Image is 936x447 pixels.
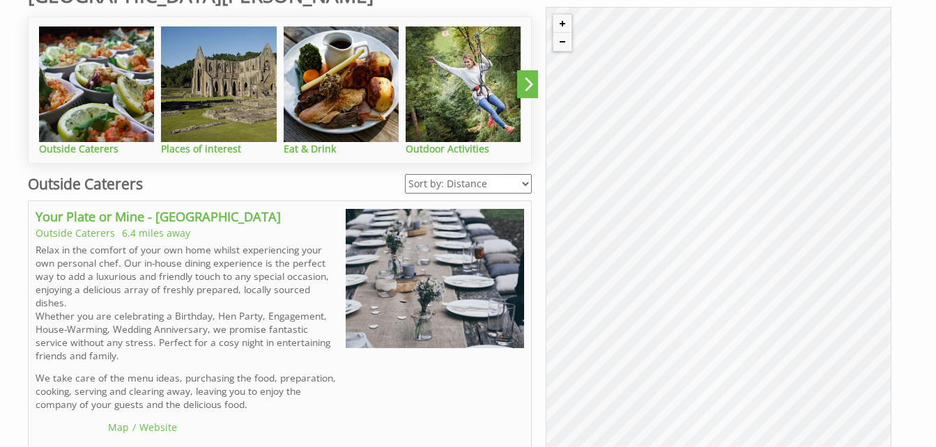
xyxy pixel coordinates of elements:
img: Your Plate or Mine - Herefordshire [346,208,524,348]
h4: Places of interest [161,142,276,155]
h4: Eat & Drink [284,142,399,155]
a: Your Plate or Mine - [GEOGRAPHIC_DATA] [36,208,281,225]
button: Zoom in [553,15,571,33]
a: Outside Caterers [36,226,115,240]
a: Outdoor Activities [406,26,528,155]
h4: Outside Caterers [39,142,154,155]
img: For the kids [528,26,643,141]
a: For the kids [528,26,650,155]
h4: For the kids [528,142,643,155]
img: Places of interest [161,26,276,141]
img: Outside Caterers [39,26,154,141]
button: Zoom out [553,33,571,51]
li: 6.4 miles away [122,226,190,240]
p: We take care of the menu ideas, purchasing the food, preparation, cooking, serving and clearing a... [36,371,339,411]
p: Whether you are celebrating a Birthday, Hen Party, Engagement, House-Warming, Wedding Anniversary... [36,309,339,362]
h4: Outdoor Activities [406,142,521,155]
a: Map [108,421,129,434]
div: Relax in the comfort of your own home whilst experiencing your own personal chef. Our in-house di... [36,243,339,411]
img: Outdoor Activities [406,26,521,141]
a: Outside Caterers [39,26,161,155]
a: Outside Caterers [28,174,143,194]
a: Eat & Drink [284,26,406,155]
a: Website [139,421,177,434]
a: Places of interest [161,26,283,155]
img: Eat & Drink [284,26,399,141]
